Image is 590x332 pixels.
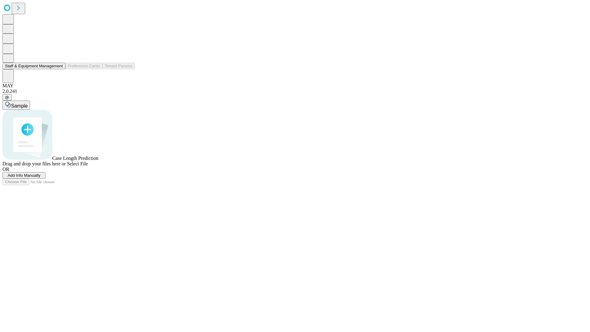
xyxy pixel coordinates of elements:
span: Drag and drop your files here or [2,161,66,166]
span: Case Length Prediction [52,156,98,161]
button: Add Info Manually [2,172,45,179]
button: Preference Cards [65,63,102,69]
button: Staff & Equipment Management [2,63,65,69]
button: @ [2,94,12,101]
span: Add Info Manually [8,173,41,178]
div: 2.0.241 [2,89,588,94]
span: Sample [11,103,28,109]
div: MAY [2,83,588,89]
span: @ [5,95,9,100]
span: Select File [67,161,88,166]
button: Tenant Params [102,63,135,69]
span: OR [2,167,9,172]
button: Sample [2,101,30,110]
